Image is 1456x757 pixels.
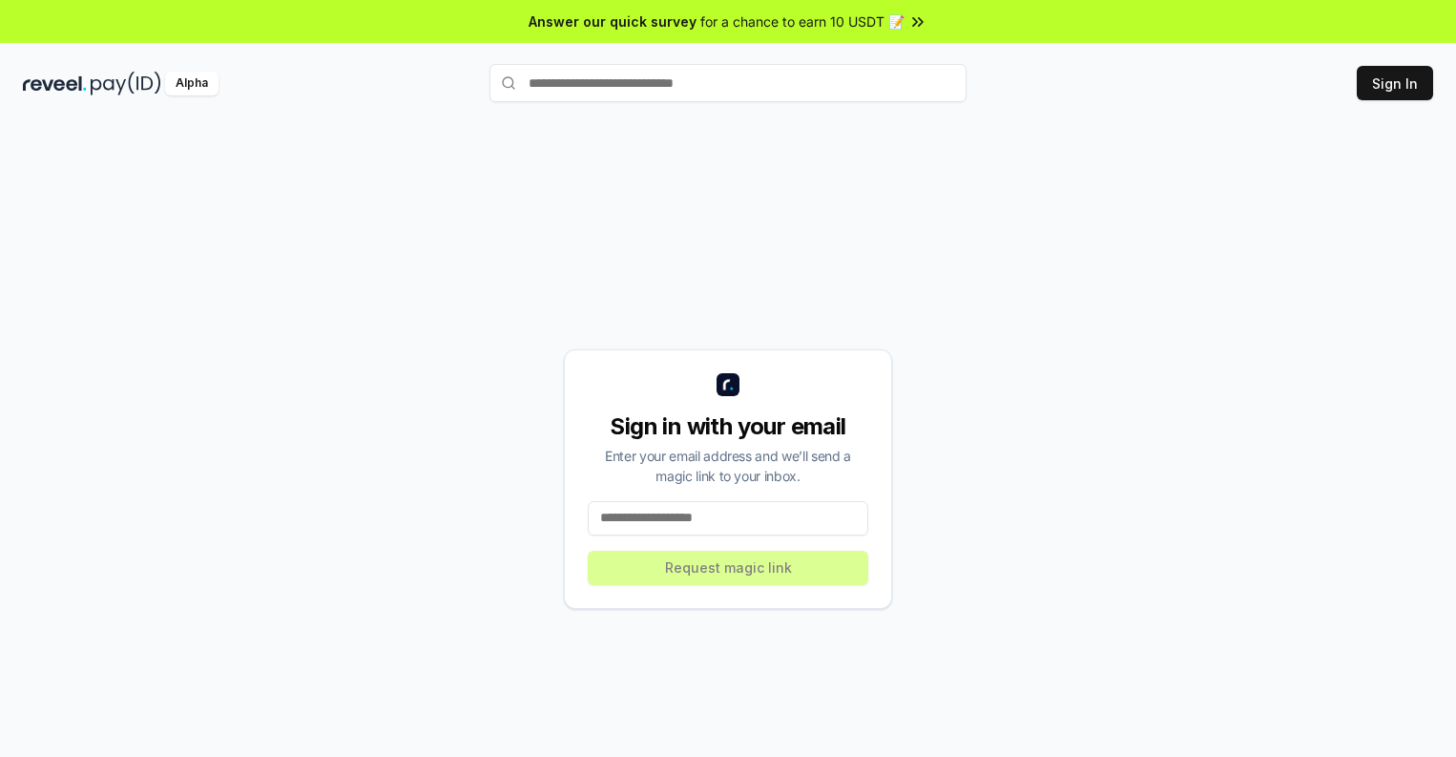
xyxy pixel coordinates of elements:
[23,72,87,95] img: reveel_dark
[91,72,161,95] img: pay_id
[529,11,697,32] span: Answer our quick survey
[700,11,905,32] span: for a chance to earn 10 USDT 📝
[165,72,218,95] div: Alpha
[717,373,739,396] img: logo_small
[1357,66,1433,100] button: Sign In
[588,411,868,442] div: Sign in with your email
[588,446,868,486] div: Enter your email address and we’ll send a magic link to your inbox.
